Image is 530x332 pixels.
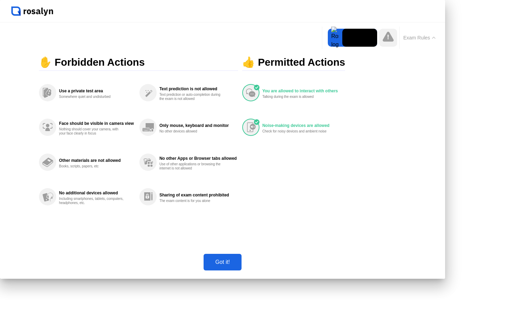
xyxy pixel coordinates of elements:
button: Home [108,3,121,16]
div: my says… [6,72,132,87]
div: ok [116,56,132,71]
div: Nothing should cover your camera, with your face clearly in focus [59,127,124,136]
div: my says… [6,87,132,108]
button: Gif picker [22,227,27,232]
button: Exam Rules [401,35,438,41]
div: Text prediction or auto-completion during the exam is not allowed [159,93,225,101]
button: Upload attachment [33,227,38,232]
button: go back [4,3,18,16]
div: Books, scripts, papers, etc [59,164,124,168]
button: Emoji picker [11,227,16,232]
div: This can sometimes take a little time depending on availability. Please try the following: [11,146,108,167]
h1: [PERSON_NAME] [33,3,78,9]
div: You may restart the process if it's still on standby mode after 15 minutes.Thank you. [11,197,108,218]
div: Only mouse, keyboard and monitor [159,123,237,128]
li: Keep the [PERSON_NAME] app open and do not refresh or close it [16,166,108,179]
div: You are allowed to interact with others [262,89,344,93]
div: The exam content is for you alone [159,199,225,203]
button: Got it! [204,254,242,270]
textarea: Message… [6,212,132,224]
div: No additional devices allowed [59,191,134,195]
div: ✋ Forbidden Actions [39,54,238,71]
div: Sharing of exam content prohibited [159,193,237,197]
div: why it is taking time [78,76,127,83]
div: Noise-making devices are allowed [262,123,344,128]
div: Profile image for Sonny [20,4,31,15]
div: my says… [6,56,132,72]
div: If your screen says the exam is on standby and will begin once proctoring services are available,... [11,112,108,146]
div: Talking during the exam is allowed [262,95,327,99]
div: Use a private test area [59,89,134,93]
div: Use of other applications or browsing the internet is not allowed [159,162,225,170]
div: Face should be visible in camera view [59,121,134,126]
div: Text prediction is not allowed [159,86,237,91]
div: it's been more than 10 mins [59,92,127,99]
button: Send a message… [118,224,129,235]
div: why it is taking time [72,72,132,87]
div: Close [121,3,134,15]
div: Somewhere quiet and undisturbed [59,95,124,99]
div: Other materials are not allowed [59,158,134,163]
div: Let me know if you have any other questions🤞 [11,33,108,46]
div: Got it! [206,259,239,265]
div: ok [121,60,127,67]
div: Sonny says… [6,108,132,228]
div: Check for noisy devices and ambient noise [262,129,327,133]
div: it's been more than 10 mins [53,87,132,103]
div: No other devices allowed [159,129,225,133]
div: 👍 Permitted Actions [242,54,345,71]
div: Including smartphones, tablets, computers, headphones, etc. [59,197,124,205]
li: Wait up to 15 minutes, as that's the usual maximum wait time [16,181,108,194]
div: If your screen says the exam is on standby and will begin once proctoring services are available,... [6,108,113,222]
p: Active 1h ago [33,9,64,16]
button: Start recording [44,227,49,232]
div: No other Apps or Browser tabs allowed [159,156,237,161]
